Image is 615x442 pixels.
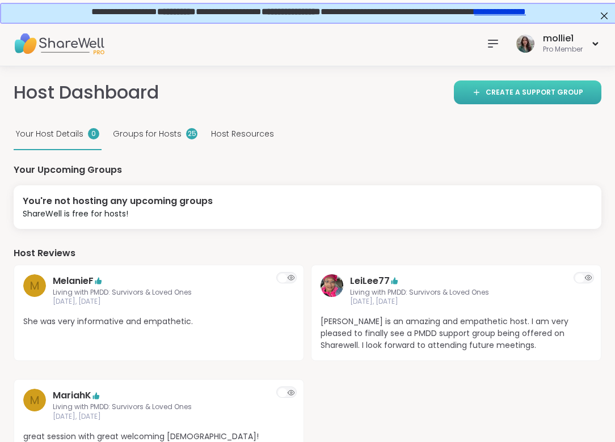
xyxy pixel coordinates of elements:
a: M [23,389,46,422]
span: She was very informative and empathetic. [23,316,294,328]
span: Living with PMDD: Survivors & Loved Ones [53,288,265,297]
span: Your Host Details [16,128,83,140]
span: Groups for Hosts [113,128,182,140]
div: 25 [186,128,197,139]
a: LeiLee77 [321,274,343,307]
span: [DATE], [DATE] [53,412,265,422]
div: Pro Member [543,45,583,54]
h4: Your Upcoming Groups [14,164,601,176]
a: Create a support group [454,80,601,104]
span: Create a support group [486,87,583,97]
span: [PERSON_NAME] is an amazing and empathetic host. I am very pleased to finally see a PMDD support ... [321,316,592,351]
h1: Host Dashboard [14,80,159,105]
img: LeiLee77 [321,274,343,297]
div: ShareWell is free for hosts! [23,208,213,220]
span: M [30,277,40,294]
a: LeiLee77 [350,274,390,288]
span: [DATE], [DATE] [350,297,562,307]
a: MariahK [53,389,91,402]
img: ShareWell Nav Logo [14,24,104,63]
a: M [23,274,46,307]
a: MelanieF [53,274,94,288]
span: [DATE], [DATE] [53,297,265,307]
span: Living with PMDD: Survivors & Loved Ones [53,402,265,412]
div: You're not hosting any upcoming groups [23,194,213,208]
span: Living with PMDD: Survivors & Loved Ones [350,288,562,297]
img: mollie1 [516,35,534,53]
div: mollie1 [543,32,583,45]
h4: Host Reviews [14,247,601,260]
span: M [30,392,40,409]
span: Host Resources [211,128,274,140]
div: 0 [88,128,99,139]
